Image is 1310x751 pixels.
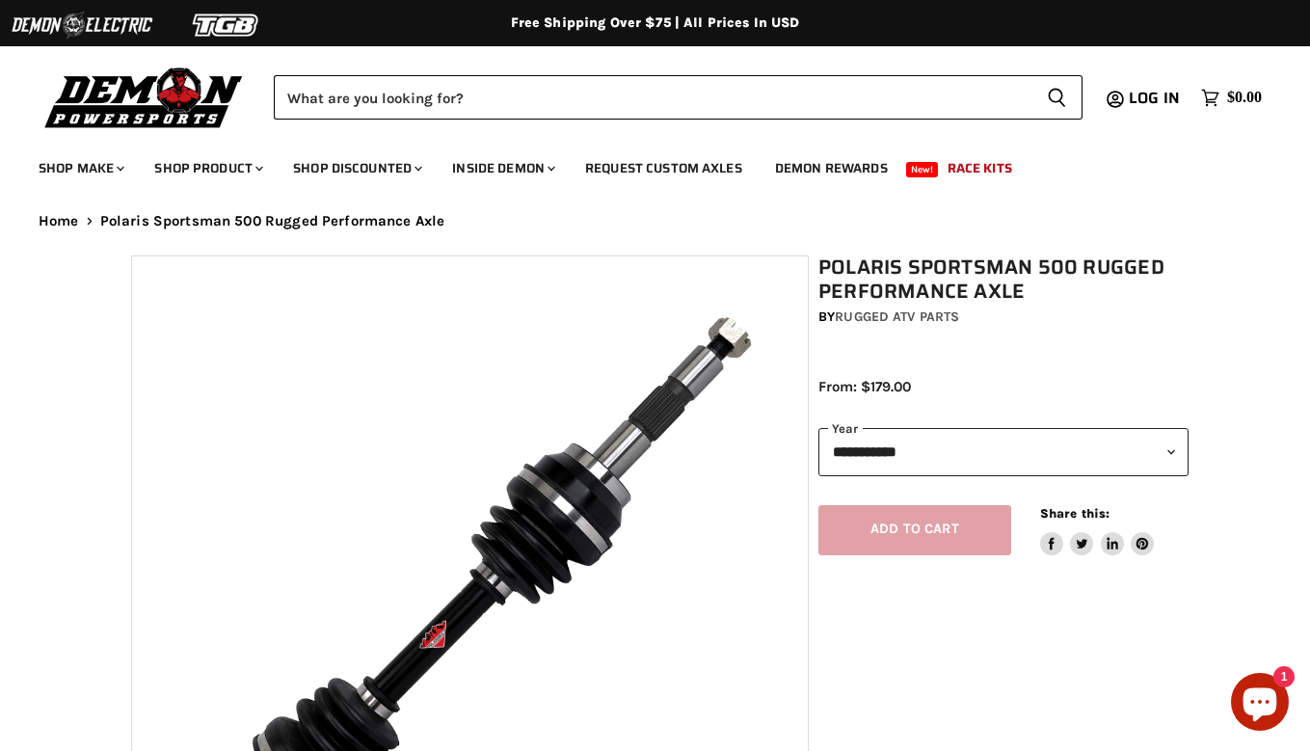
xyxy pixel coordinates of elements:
span: Share this: [1040,506,1109,521]
span: Log in [1129,86,1180,110]
a: Race Kits [933,148,1027,188]
img: TGB Logo 2 [154,7,299,43]
ul: Main menu [24,141,1257,188]
img: Demon Electric Logo 2 [10,7,154,43]
span: From: $179.00 [818,378,911,395]
a: Demon Rewards [761,148,902,188]
a: Shop Discounted [279,148,434,188]
a: Inside Demon [438,148,567,188]
a: Request Custom Axles [571,148,757,188]
select: year [818,428,1189,475]
input: Search [274,75,1031,120]
div: by [818,307,1189,328]
a: $0.00 [1191,84,1271,112]
button: Search [1031,75,1083,120]
form: Product [274,75,1083,120]
span: $0.00 [1227,89,1262,107]
a: Shop Make [24,148,136,188]
a: Home [39,213,79,229]
a: Rugged ATV Parts [835,308,959,325]
h1: Polaris Sportsman 500 Rugged Performance Axle [818,255,1189,304]
a: Log in [1120,90,1191,107]
a: Shop Product [140,148,275,188]
span: Polaris Sportsman 500 Rugged Performance Axle [100,213,445,229]
span: New! [906,162,939,177]
img: Demon Powersports [39,63,250,131]
aside: Share this: [1040,505,1155,556]
inbox-online-store-chat: Shopify online store chat [1225,673,1295,736]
